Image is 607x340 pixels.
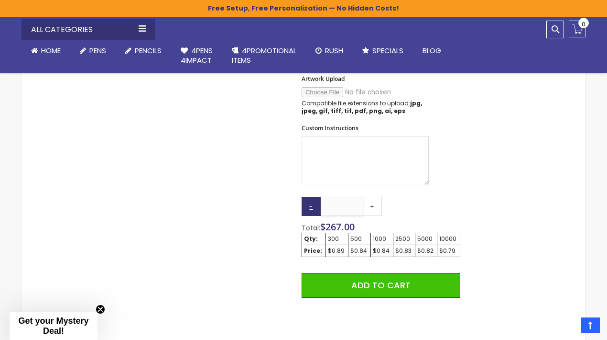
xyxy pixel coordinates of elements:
div: $0.83 [395,247,413,255]
div: 10000 [439,235,458,243]
div: Get your Mystery Deal!Close teaser [10,312,98,340]
div: $0.82 [417,247,435,255]
p: Compatible file extensions to upload: [302,100,429,115]
span: Artwork Upload [302,75,345,83]
a: Home [22,40,70,61]
span: 267.00 [325,220,355,233]
a: Pens [70,40,116,61]
a: + [363,197,382,216]
span: Get your Mystery Deal! [18,316,88,336]
a: - [302,197,321,216]
div: All Categories [22,19,155,40]
div: 1000 [373,235,391,243]
a: 0 [569,21,585,37]
span: Pens [89,45,106,56]
span: Specials [372,45,403,56]
button: Close teaser [96,305,105,314]
div: 2500 [395,235,413,243]
strong: Qty: [304,235,318,243]
span: 0 [582,20,585,29]
div: $0.84 [373,247,391,255]
span: 4Pens 4impact [181,45,213,65]
a: Specials [353,40,413,61]
a: Rush [306,40,353,61]
a: Pencils [116,40,171,61]
span: Rush [325,45,343,56]
strong: jpg, jpeg, gif, tiff, tif, pdf, png, ai, eps [302,99,422,115]
span: Blog [423,45,441,56]
span: Home [41,45,61,56]
button: Add to Cart [302,273,460,298]
div: $0.79 [439,247,458,255]
div: $0.84 [350,247,369,255]
span: 4PROMOTIONAL ITEMS [232,45,296,65]
span: Custom Instructions [302,124,358,132]
div: $0.89 [328,247,346,255]
div: 500 [350,235,369,243]
a: Blog [413,40,451,61]
span: Total: [302,223,320,233]
a: 4Pens4impact [171,40,222,71]
div: 300 [328,235,346,243]
strong: Price: [304,247,322,255]
a: 4PROMOTIONALITEMS [222,40,306,71]
span: $ [320,220,355,233]
span: Pencils [135,45,162,56]
span: Add to Cart [351,279,411,291]
iframe: Google Customer Reviews [528,314,607,340]
div: 5000 [417,235,435,243]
